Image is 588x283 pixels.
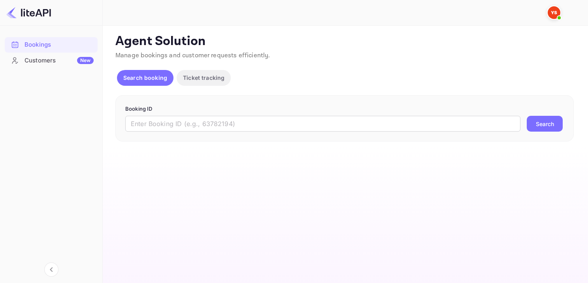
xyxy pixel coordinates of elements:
[77,57,94,64] div: New
[115,34,574,49] p: Agent Solution
[5,53,98,68] a: CustomersNew
[183,74,224,82] p: Ticket tracking
[6,6,51,19] img: LiteAPI logo
[24,56,94,65] div: Customers
[123,74,167,82] p: Search booking
[125,116,520,132] input: Enter Booking ID (e.g., 63782194)
[24,40,94,49] div: Bookings
[5,37,98,53] div: Bookings
[115,51,270,60] span: Manage bookings and customer requests efficiently.
[5,37,98,52] a: Bookings
[125,105,564,113] p: Booking ID
[527,116,563,132] button: Search
[548,6,560,19] img: Yandex Support
[44,262,58,277] button: Collapse navigation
